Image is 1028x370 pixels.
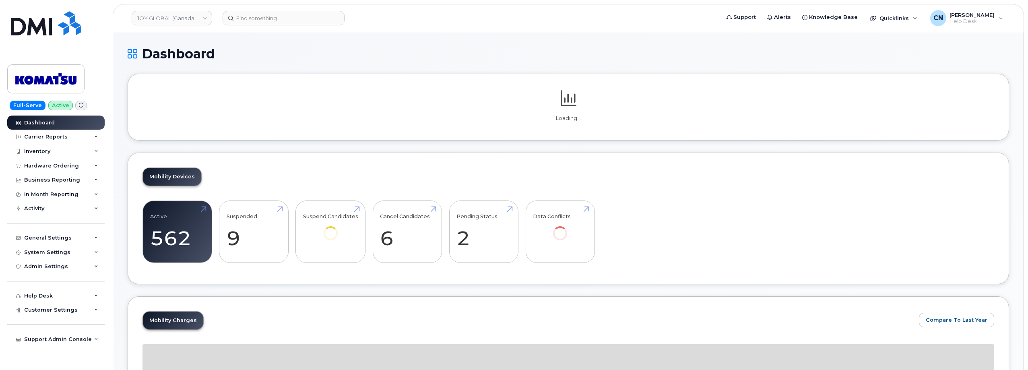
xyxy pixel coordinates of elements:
[303,205,358,252] a: Suspend Candidates
[143,168,201,186] a: Mobility Devices
[380,205,434,258] a: Cancel Candidates 6
[142,115,994,122] p: Loading...
[456,205,511,258] a: Pending Status 2
[150,205,204,258] a: Active 562
[919,313,994,327] button: Compare To Last Year
[128,47,1009,61] h1: Dashboard
[227,205,281,258] a: Suspended 9
[533,205,587,252] a: Data Conflicts
[926,316,987,324] span: Compare To Last Year
[143,312,203,329] a: Mobility Charges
